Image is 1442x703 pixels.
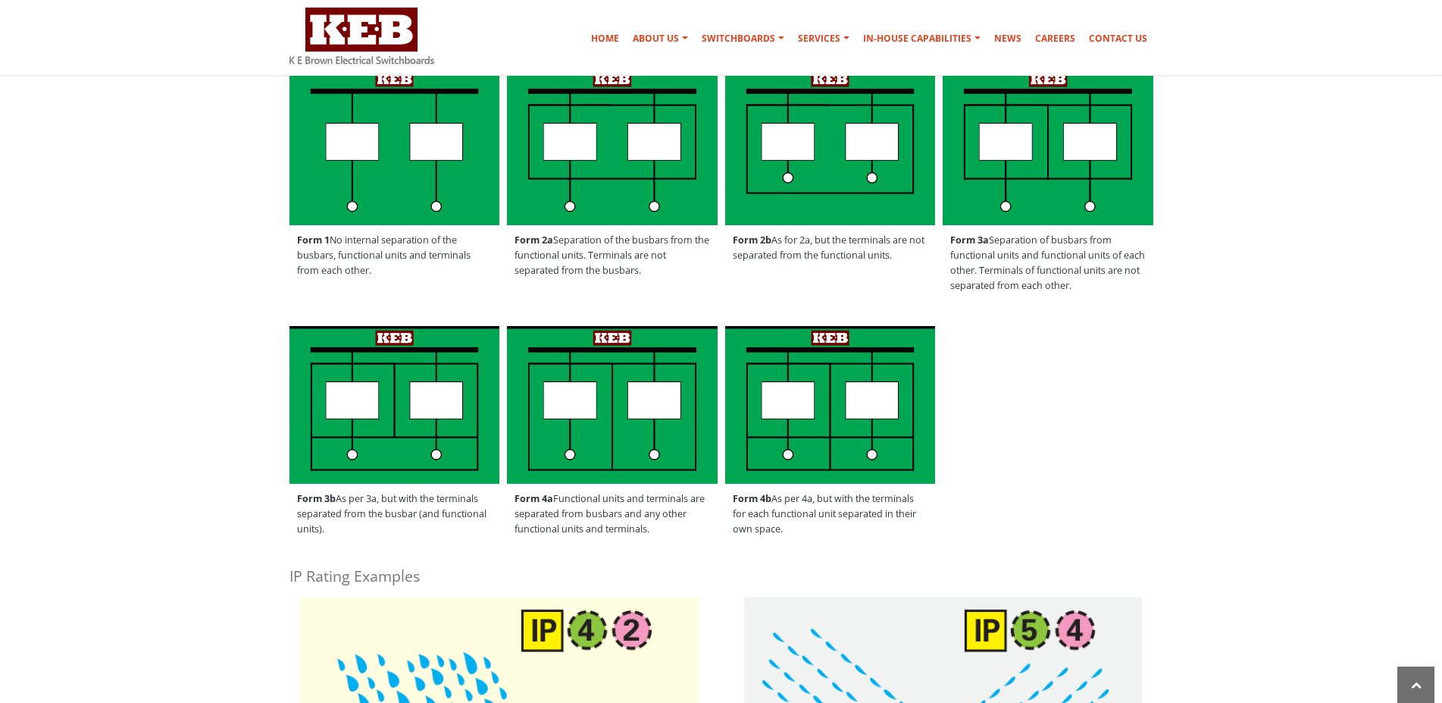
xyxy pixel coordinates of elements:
[289,566,1153,586] h4: IP Rating Examples
[289,225,500,286] span: No internal separation of the busbars, functional units and terminals from each other.
[515,492,553,505] strong: Form 4a
[988,24,1028,54] a: News
[585,24,625,54] a: Home
[733,234,771,246] strong: Form 2b
[289,484,500,545] span: As per 3a, but with the terminals separated from the busbar (and functional units).
[289,8,434,64] img: K E Brown Electrical Switchboards
[507,225,718,286] span: Separation of the busbars from the functional units. Terminals are not separated from the busbars.
[627,24,694,54] a: About Us
[857,24,987,54] a: In-house Capabilities
[696,24,790,54] a: Switchboards
[297,492,336,505] strong: Form 3b
[725,225,936,271] span: As for 2a, but the terminals are not separated from the functional units.
[950,234,989,246] strong: Form 3a
[725,484,936,545] span: As per 4a, but with the terminals for each functional unit separated in their own space.
[297,234,330,246] strong: Form 1
[943,225,1153,301] span: Separation of busbars from functional units and functional units of each other. Terminals of func...
[1029,24,1081,54] a: Careers
[733,492,771,505] strong: Form 4b
[1083,24,1153,54] a: Contact Us
[507,484,718,545] span: Functional units and terminals are separated from busbars and any other functional units and term...
[792,24,856,54] a: Services
[515,234,553,246] strong: Form 2a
